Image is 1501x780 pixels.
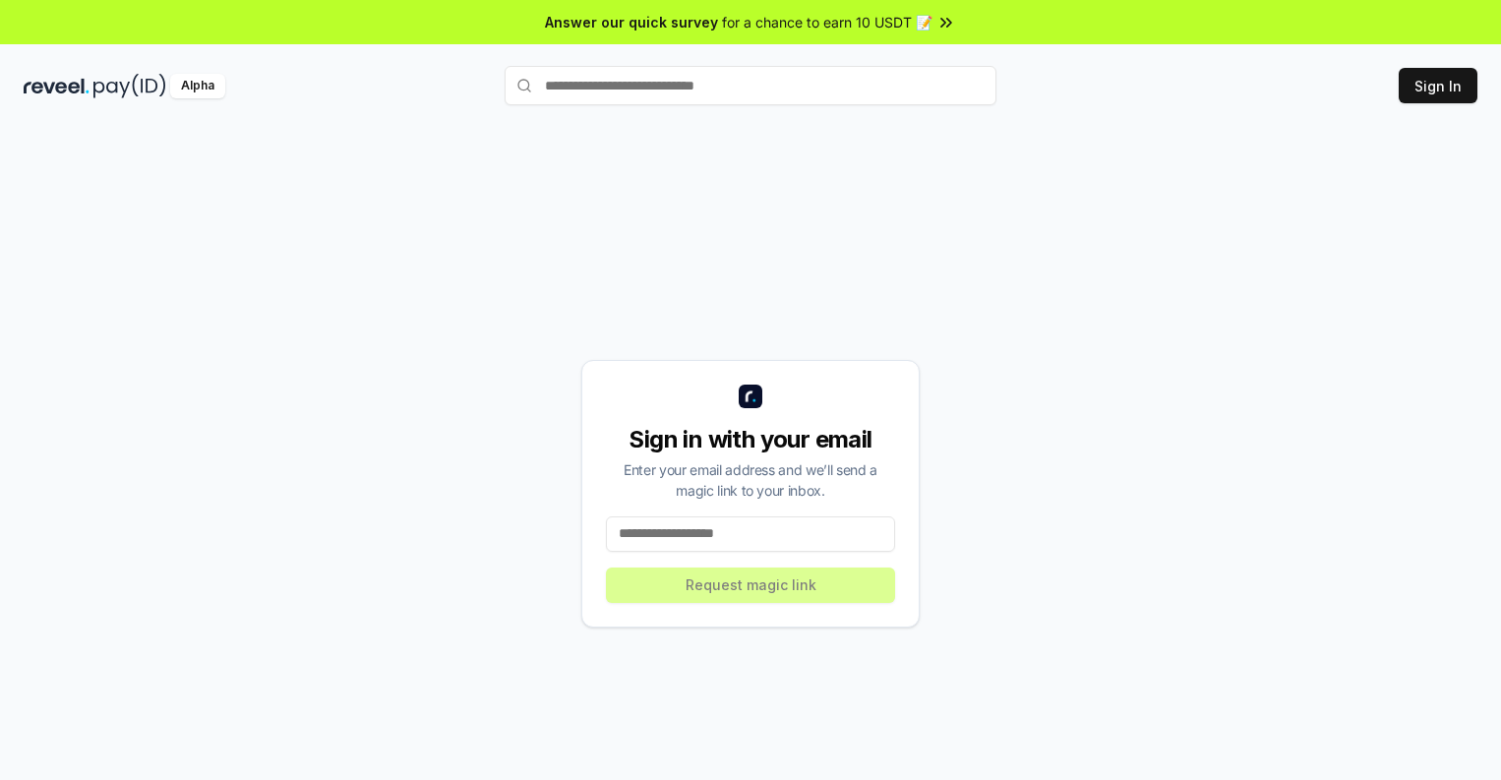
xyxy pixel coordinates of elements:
[545,12,718,32] span: Answer our quick survey
[170,74,225,98] div: Alpha
[739,385,762,408] img: logo_small
[606,459,895,501] div: Enter your email address and we’ll send a magic link to your inbox.
[722,12,932,32] span: for a chance to earn 10 USDT 📝
[24,74,90,98] img: reveel_dark
[1399,68,1477,103] button: Sign In
[606,424,895,455] div: Sign in with your email
[93,74,166,98] img: pay_id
